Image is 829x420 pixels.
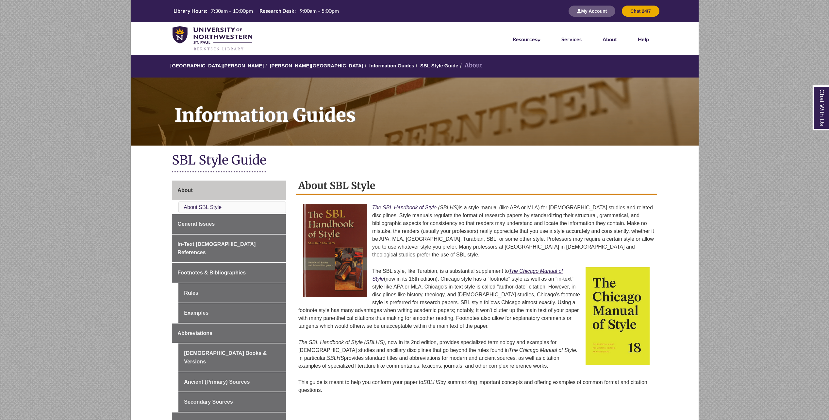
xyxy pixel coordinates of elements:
span: In-Text [DEMOGRAPHIC_DATA] References [177,241,256,255]
a: Ancient (Primary) Sources [178,372,286,392]
th: Library Hours: [171,7,208,14]
img: UNWSP Library Logo [173,26,253,52]
p: is a style manual (like APA or MLA) for [DEMOGRAPHIC_DATA] studies and related disciplines. Style... [298,201,655,261]
a: General Issues [172,214,286,234]
a: Help [638,36,649,42]
table: Hours Today [171,7,341,14]
a: About SBL Style [184,204,222,210]
p: , now in its 2nd edition, provides specialized terminology and examples for [DEMOGRAPHIC_DATA] st... [298,336,655,373]
a: About [603,36,617,42]
a: Secondary Sources [178,392,286,412]
button: Chat 24/7 [622,6,659,17]
a: Footnotes & Bibliographies [172,263,286,283]
a: Services [561,36,582,42]
th: Research Desk: [257,7,297,14]
a: Resources [513,36,540,42]
a: SBL Style Guide [420,63,458,68]
a: About [172,181,286,200]
a: [GEOGRAPHIC_DATA][PERSON_NAME] [170,63,264,68]
a: Hours Today [171,7,341,15]
em: The SBL Handbook of Style (SBLHS) [298,340,385,345]
span: 7:30am – 10:00pm [211,8,253,14]
span: Footnotes & Bibliographies [177,270,246,275]
a: Information Guides [131,78,699,146]
em: The Chicago Manual of Style [509,347,576,353]
a: [PERSON_NAME][GEOGRAPHIC_DATA] [270,63,363,68]
li: About [458,61,482,70]
span: About [177,187,192,193]
em: SBLHS [423,379,440,385]
span: Abbreviations [177,330,212,336]
em: SBLHS [327,355,344,361]
span: General Issues [177,221,215,227]
a: Rules [178,283,286,303]
em: (SBLHS) [438,205,459,210]
a: The SBL Handbook of Style [372,205,437,210]
h2: About SBL Style [296,177,657,195]
a: [DEMOGRAPHIC_DATA] Books & Versions [178,343,286,371]
a: Information Guides [369,63,414,68]
a: My Account [569,8,615,14]
button: My Account [569,6,615,17]
h1: Information Guides [167,78,699,137]
a: Chat 24/7 [622,8,659,14]
a: Examples [178,303,286,323]
a: Abbreviations [172,324,286,343]
h1: SBL Style Guide [172,152,657,169]
span: 9:00am – 5:00pm [300,8,339,14]
a: In-Text [DEMOGRAPHIC_DATA] References [172,235,286,262]
a: The Chicago Manual of Style [372,268,563,282]
p: This guide is meant to help you conform your paper to by summarizing important concepts and offer... [298,376,655,397]
p: The SBL style, like Turabian, is a substantial supplement to (now in its 18th edition). Chicago s... [298,265,655,333]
